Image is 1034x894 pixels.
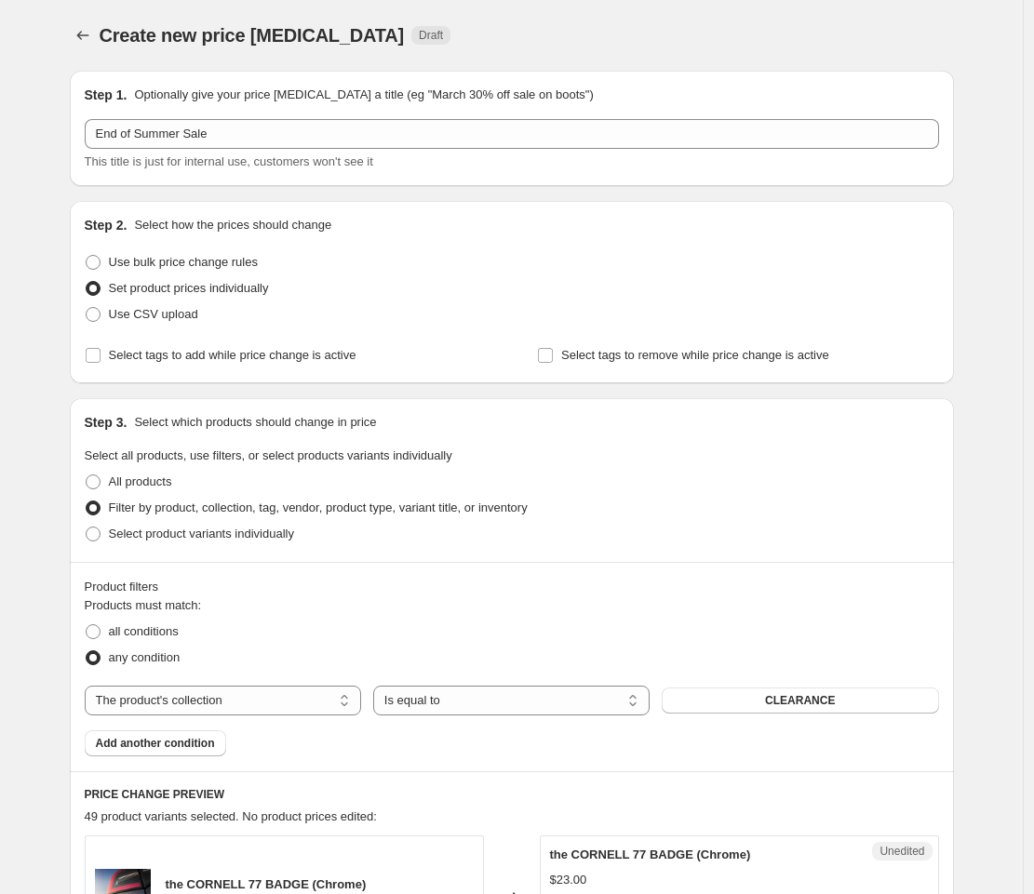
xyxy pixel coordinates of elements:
span: All products [109,474,172,488]
span: Select all products, use filters, or select products variants individually [85,448,452,462]
span: the CORNELL 77 BADGE (Chrome) [550,847,751,861]
span: This title is just for internal use, customers won't see it [85,154,373,168]
span: the CORNELL 77 BADGE (Chrome) [166,877,367,891]
span: Select product variants individually [109,527,294,540]
h6: PRICE CHANGE PREVIEW [85,787,939,802]
span: Create new price [MEDICAL_DATA] [100,25,405,46]
button: Price change jobs [70,22,96,48]
span: Set product prices individually [109,281,269,295]
span: Add another condition [96,736,215,751]
span: Filter by product, collection, tag, vendor, product type, variant title, or inventory [109,500,528,514]
span: Unedited [880,844,924,859]
div: Product filters [85,578,939,596]
button: Add another condition [85,730,226,756]
span: Products must match: [85,598,202,612]
span: Select tags to add while price change is active [109,348,356,362]
span: Select tags to remove while price change is active [561,348,829,362]
span: Use CSV upload [109,307,198,321]
span: Use bulk price change rules [109,255,258,269]
p: Select which products should change in price [134,413,376,432]
h2: Step 1. [85,86,128,104]
button: CLEARANCE [662,687,938,714]
p: Optionally give your price [MEDICAL_DATA] a title (eg "March 30% off sale on boots") [134,86,593,104]
span: all conditions [109,624,179,638]
span: any condition [109,650,181,664]
input: 30% off holiday sale [85,119,939,149]
span: 49 product variants selected. No product prices edited: [85,809,377,823]
div: $23.00 [550,871,587,889]
h2: Step 2. [85,216,128,234]
p: Select how the prices should change [134,216,331,234]
h2: Step 3. [85,413,128,432]
span: CLEARANCE [765,693,835,708]
span: Draft [419,28,443,43]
